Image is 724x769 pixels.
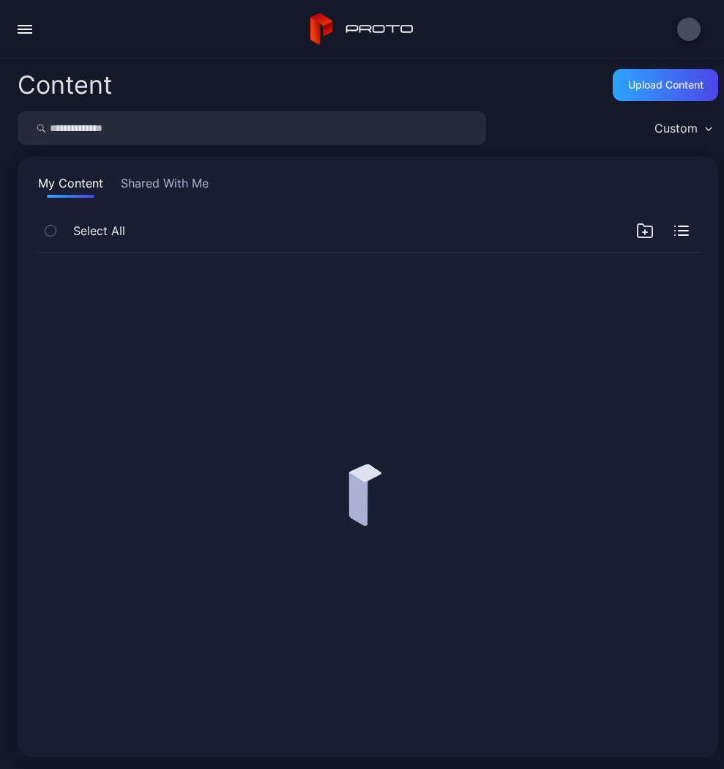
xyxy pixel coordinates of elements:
button: Upload Content [613,69,718,101]
button: Shared With Me [118,174,212,198]
span: Select All [73,222,125,239]
div: Upload Content [628,79,704,91]
div: Content [18,73,112,97]
button: My Content [35,174,106,198]
div: Custom [654,121,698,135]
button: Custom [647,111,718,145]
